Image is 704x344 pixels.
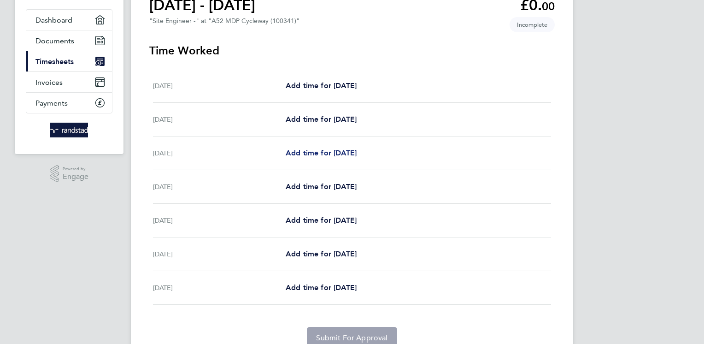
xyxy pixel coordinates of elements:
span: Invoices [35,78,63,87]
h3: Time Worked [149,43,555,58]
span: Timesheets [35,57,74,66]
span: Powered by [63,165,88,173]
span: Add time for [DATE] [286,148,357,157]
span: Add time for [DATE] [286,283,357,292]
span: Add time for [DATE] [286,216,357,225]
a: Documents [26,30,112,51]
a: Add time for [DATE] [286,282,357,293]
a: Add time for [DATE] [286,181,357,192]
a: Add time for [DATE] [286,114,357,125]
span: Documents [35,36,74,45]
span: Payments [35,99,68,107]
a: Add time for [DATE] [286,148,357,159]
span: Add time for [DATE] [286,115,357,124]
a: Add time for [DATE] [286,249,357,260]
div: [DATE] [153,249,286,260]
a: Go to home page [26,123,112,137]
a: Payments [26,93,112,113]
div: [DATE] [153,80,286,91]
span: Add time for [DATE] [286,182,357,191]
span: Dashboard [35,16,72,24]
a: Timesheets [26,51,112,71]
span: This timesheet is Incomplete. [510,17,555,32]
span: Add time for [DATE] [286,249,357,258]
div: [DATE] [153,215,286,226]
div: [DATE] [153,282,286,293]
a: Powered byEngage [50,165,89,183]
a: Add time for [DATE] [286,80,357,91]
a: Invoices [26,72,112,92]
span: Add time for [DATE] [286,81,357,90]
div: "Site Engineer -" at "A52 MDP Cycleway (100341)" [149,17,299,25]
div: [DATE] [153,114,286,125]
img: randstad-logo-retina.png [50,123,88,137]
div: [DATE] [153,181,286,192]
a: Dashboard [26,10,112,30]
div: [DATE] [153,148,286,159]
a: Add time for [DATE] [286,215,357,226]
span: Engage [63,173,88,181]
